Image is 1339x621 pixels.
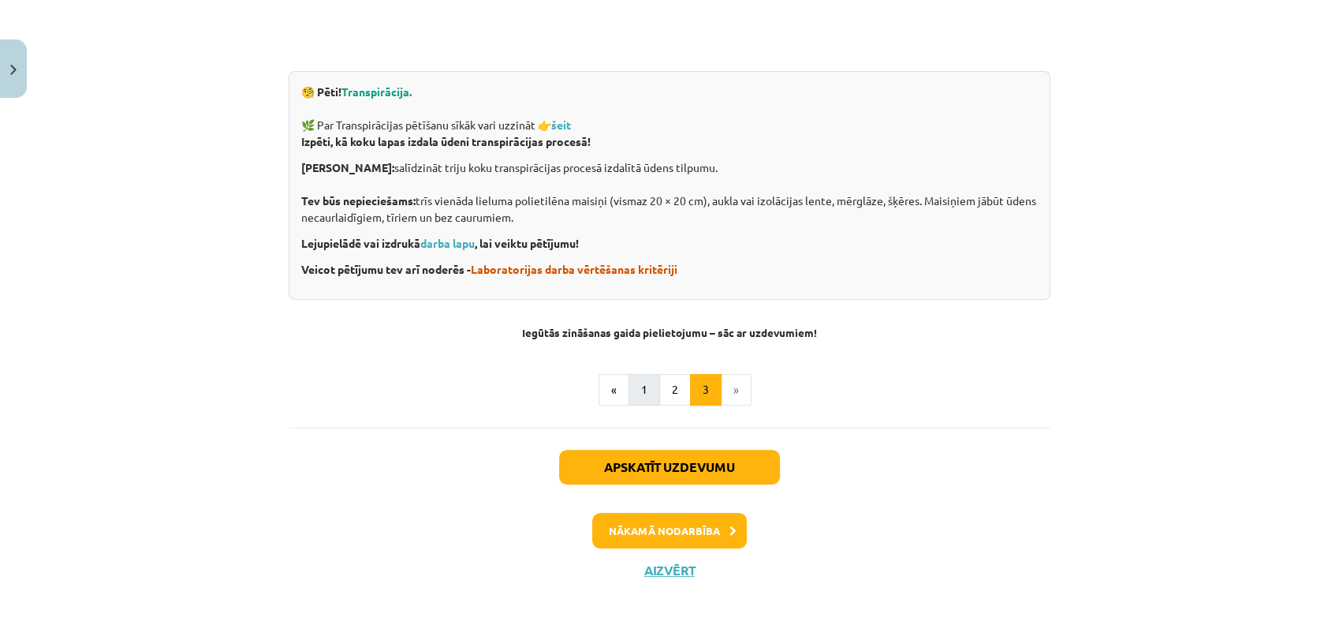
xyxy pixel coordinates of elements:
a: Laboratorijas darba vērtēšanas kritēriji [471,262,677,276]
nav: Page navigation example [289,374,1050,406]
strong: Iegūtās zināšanas gaida pielietojumu – sāc ar uzdevumiem! [522,325,817,339]
strong: [PERSON_NAME]: [301,160,394,174]
img: icon-close-lesson-0947bae3869378f0d4975bcd49f059093ad1ed9edebbc8119c70593378902aed.svg [10,65,17,75]
button: 2 [659,374,691,406]
div: 🌿 Par Transpirācijas pētīšanu sīkāk vari uzzināt 👉 [289,71,1050,300]
strong: Veicot pētījumu tev arī noderēs - [301,262,677,276]
strong: Izpēti, kā koku lapas izdala ūdeni transpirācijas procesā! [301,134,591,148]
a: darba lapu [420,236,475,250]
a: šeit [551,118,571,132]
strong: 🧐 Pēti! [301,84,412,99]
button: Apskatīt uzdevumu [559,450,780,484]
button: Aizvērt [640,563,699,578]
strong: Lejupielādē vai izdrukā , lai veiktu pētījumu! [301,236,579,250]
span: Transpirācija. [341,84,412,99]
button: 3 [690,374,722,406]
button: 1 [628,374,660,406]
button: « [599,374,629,406]
p: salīdzināt triju koku transpirācijas procesā izdalītā ūdens tilpumu. trīs vienāda lieluma polieti... [301,159,1038,226]
strong: Tev būs nepieciešams: [301,193,416,208]
button: Nākamā nodarbība [592,513,747,549]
